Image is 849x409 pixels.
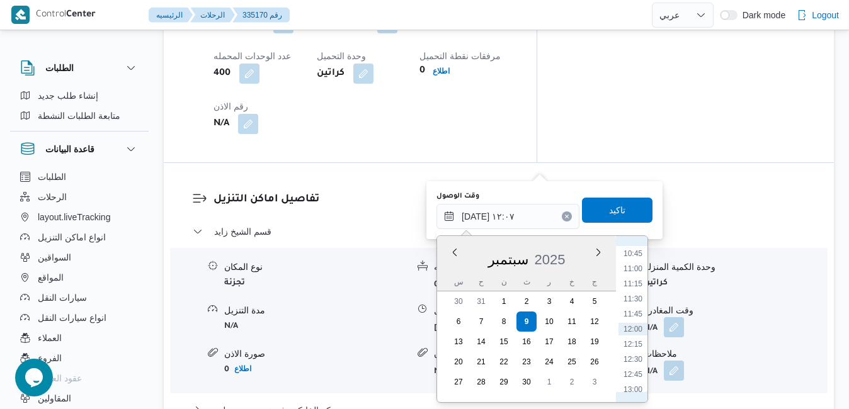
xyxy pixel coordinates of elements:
[38,371,82,386] span: عقود العملاء
[15,288,144,308] button: سيارات النقل
[488,252,528,267] span: سبتمبر
[15,227,144,247] button: انواع اماكن التنزيل
[434,347,617,361] div: رقم الاذن
[15,106,144,126] button: متابعة الطلبات النشطة
[448,352,469,372] div: day-20
[66,10,96,20] b: Center
[38,330,62,345] span: العملاء
[535,252,566,267] span: 2025
[516,311,537,332] div: day-9
[434,304,617,317] div: وقت الوصول
[562,352,582,372] div: day-25
[434,367,448,376] b: N/A
[20,60,139,76] button: الطلبات
[644,324,658,333] b: N/A
[448,372,469,392] div: day-27
[792,3,844,28] button: Logout
[224,322,238,331] b: N/A
[618,247,647,260] li: 10:45
[593,247,603,257] button: Next month
[15,328,144,348] button: العملاء
[38,210,110,225] span: layout.liveTracking
[562,211,572,221] button: Clear input
[224,347,407,361] div: صورة الاذن
[317,66,345,81] b: كراتين
[38,88,98,103] span: إنشاء طلب جديد
[448,311,469,332] div: day-6
[450,247,460,257] button: Previous Month
[584,332,605,352] div: day-19
[516,291,537,311] div: day-2
[584,352,605,372] div: day-26
[232,8,290,23] button: 335170 رقم
[38,310,106,325] span: انواع سيارات النقل
[539,273,559,291] div: ر
[10,86,149,131] div: الطلبات
[738,10,785,20] span: Dark mode
[149,8,193,23] button: الرئيسيه
[516,352,537,372] div: day-23
[471,372,491,392] div: day-28
[428,64,455,79] button: اطلاع
[644,367,658,376] b: N/A
[618,277,647,290] li: 11:15
[471,311,491,332] div: day-7
[618,262,647,275] li: 11:00
[214,66,231,81] b: 400
[539,372,559,392] div: day-1
[38,250,71,265] span: السواقين
[448,273,469,291] div: س
[15,267,144,288] button: المواقع
[214,224,271,239] span: قسم الشيخ زايد
[534,251,566,268] div: Button. Open the year selector. 2025 is currently selected.
[644,279,668,288] b: كراتين
[38,169,66,184] span: الطلبات
[15,308,144,328] button: انواع سيارات النقل
[494,372,514,392] div: day-29
[562,372,582,392] div: day-2
[45,142,94,157] h3: قاعدة البيانات
[494,291,514,311] div: day-1
[434,261,617,274] div: الكميه المنزله
[45,60,74,76] h3: الطلبات
[434,324,479,333] b: [DATE] ١٢:٠٧
[419,64,425,79] b: 0
[618,308,647,320] li: 11:45
[15,167,144,187] button: الطلبات
[436,191,479,201] label: وقت الوصول
[618,293,647,305] li: 11:30
[494,273,514,291] div: ن
[214,101,248,111] span: رقم الاذن
[38,350,62,366] span: الفروع
[539,332,559,352] div: day-17
[562,273,582,291] div: خ
[618,383,647,396] li: 13:00
[13,359,53,396] iframe: chat widget
[15,187,144,207] button: الرحلات
[644,261,827,274] div: وحدة الكمية المنزله
[812,8,839,23] span: Logout
[15,86,144,106] button: إنشاء طلب جديد
[562,332,582,352] div: day-18
[494,352,514,372] div: day-22
[224,304,407,317] div: مدة التنزيل
[471,352,491,372] div: day-21
[609,203,625,218] span: تاكيد
[494,311,514,332] div: day-8
[38,230,106,245] span: انواع اماكن التنزيل
[15,207,144,227] button: layout.liveTracking
[644,304,827,317] div: وقت المغادره
[229,361,256,376] button: اطلاع
[20,142,139,157] button: قاعدة البيانات
[471,291,491,311] div: day-31
[38,108,120,123] span: متابعة الطلبات النشطة
[234,364,251,373] b: اطلاع
[15,348,144,368] button: الفروع
[494,332,514,352] div: day-15
[539,291,559,311] div: day-3
[436,204,579,229] input: Press the down key to enter a popover containing a calendar. Press the escape key to close the po...
[224,279,245,288] b: تجزئة
[539,352,559,372] div: day-24
[516,372,537,392] div: day-30
[644,347,827,361] div: ملاحظات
